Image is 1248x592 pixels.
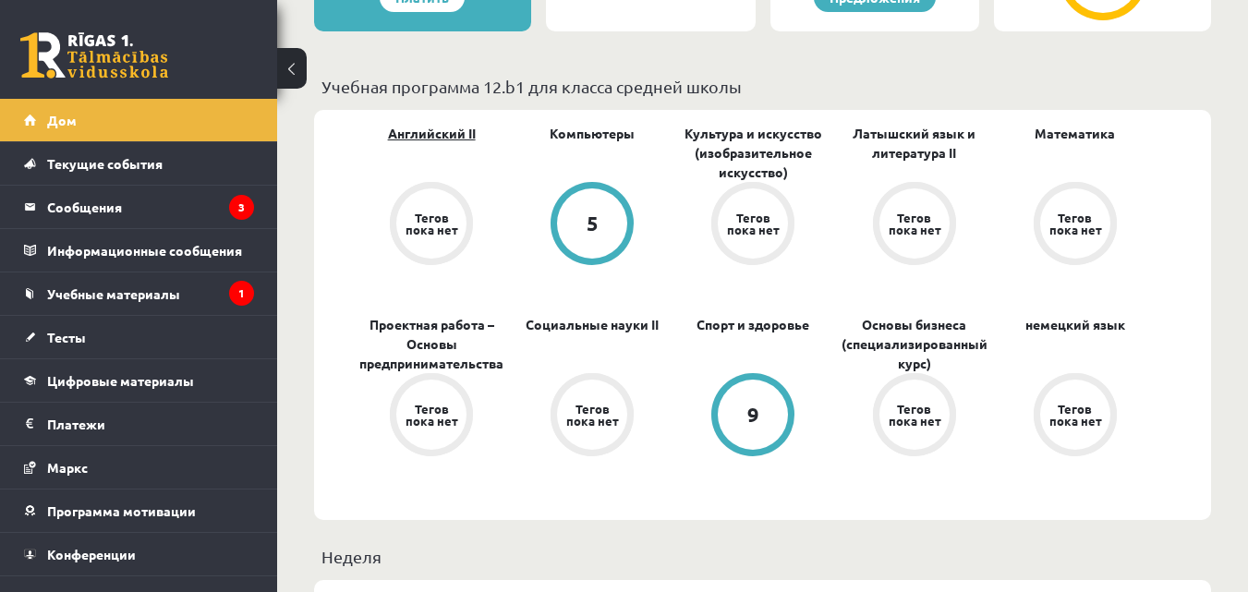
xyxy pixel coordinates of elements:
a: Культура и искусство (изобразительное искусство) [672,124,833,182]
a: Спорт и здоровье [697,315,809,334]
a: Конференции [24,533,254,575]
a: Программа мотивации [24,489,254,532]
a: Социальные науки II [526,315,659,334]
a: Тегов пока нет [995,182,1156,269]
font: Платежи [47,416,105,432]
font: Тегов пока нет [889,210,940,237]
font: Тегов пока нет [566,401,618,429]
font: Конференции [47,546,136,562]
font: немецкий язык [1025,316,1125,332]
font: Английский II [388,125,476,141]
font: Социальные науки II [526,316,659,332]
font: Латышский язык и литература II [853,125,975,161]
font: Учебная программа 12.b1 для класса средней школы [321,77,742,96]
font: Учебные материалы [47,285,180,302]
a: Рижская 1-я средняя школа заочного обучения [20,32,168,79]
a: Математика [1035,124,1115,143]
font: Программа мотивации [47,502,196,519]
font: Сообщения [47,199,122,215]
a: Сообщения3 [24,186,254,228]
a: Тегов пока нет [351,373,512,460]
a: Платежи [24,403,254,445]
font: 5 [587,211,599,236]
font: Маркс [47,459,88,476]
a: Латышский язык и литература II [834,124,995,163]
a: Английский II [388,124,476,143]
font: 3 [238,199,245,214]
font: Дом [47,112,77,128]
font: 9 [747,402,759,427]
font: Тегов пока нет [406,401,457,429]
font: Основы бизнеса (специализированный курс) [842,316,987,371]
font: Спорт и здоровье [697,316,809,332]
font: Тесты [47,329,86,345]
font: Тегов пока нет [1049,401,1101,429]
font: Тегов пока нет [1049,210,1101,237]
font: Цифровые материалы [47,372,194,389]
a: Компьютеры [550,124,635,143]
font: Тегов пока нет [889,401,940,429]
a: Дом [24,99,254,141]
font: Тегов пока нет [406,210,457,237]
a: Проектная работа – Основы предпринимательства [351,315,512,373]
a: немецкий язык [1025,315,1125,334]
a: Тесты [24,316,254,358]
a: Учебные материалы [24,272,254,315]
a: Тегов пока нет [672,182,833,269]
font: Математика [1035,125,1115,141]
a: Тегов пока нет [995,373,1156,460]
a: 5 [512,182,672,269]
font: Текущие события [47,155,163,172]
a: Тегов пока нет [834,182,995,269]
a: Маркс [24,446,254,489]
a: 9 [672,373,833,460]
a: Тегов пока нет [351,182,512,269]
a: Текущие события [24,142,254,185]
font: Компьютеры [550,125,635,141]
font: Неделя [321,547,382,566]
a: Тегов пока нет [512,373,672,460]
font: Информационные сообщения [47,242,242,259]
a: Цифровые материалы [24,359,254,402]
font: 1 [238,285,245,300]
font: Культура и искусство (изобразительное искусство) [685,125,822,180]
a: Основы бизнеса (специализированный курс) [834,315,995,373]
font: Тегов пока нет [727,210,779,237]
font: Проектная работа – Основы предпринимательства [359,316,503,371]
a: Информационные сообщения1 [24,229,254,272]
a: Тегов пока нет [834,373,995,460]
